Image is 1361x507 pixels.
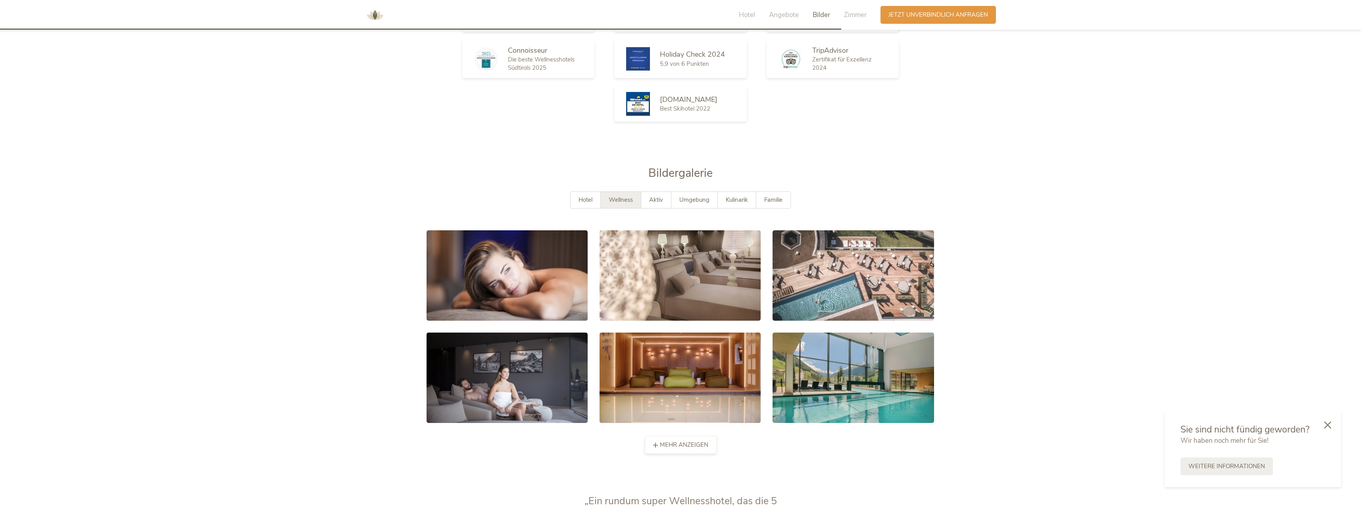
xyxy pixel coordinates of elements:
img: Connoisseur [474,47,498,71]
span: Aktiv [649,196,663,204]
span: Kulinarik [726,196,748,204]
span: Die beste Wellnesshotels Südtirols 2025 [508,55,575,72]
a: AMONTI & LUNARIS Wellnessresort [363,12,387,17]
span: Sie sind nicht fündig geworden? [1180,423,1309,436]
span: Familie [764,196,782,204]
img: Holiday Check 2024 [626,47,650,71]
span: Hotel [579,196,592,204]
span: Zertifikat für Exzellenz 2024 [812,55,872,72]
span: Bildergalerie [648,165,713,181]
span: [DOMAIN_NAME] [660,95,717,104]
span: Wellness [609,196,633,204]
span: Hotel [739,10,755,19]
span: Weitere Informationen [1188,462,1265,471]
span: Wir haben noch mehr für Sie! [1180,436,1269,445]
span: mehr anzeigen [660,441,708,449]
span: Holiday Check 2024 [660,50,725,59]
span: 5,9 von 6 Punkten [660,60,709,68]
span: Zimmer [844,10,867,19]
img: TripAdvisor [779,48,802,70]
span: Connoisseur [508,46,547,55]
span: Jetzt unverbindlich anfragen [888,11,988,19]
a: Weitere Informationen [1180,457,1273,475]
span: TripAdvisor [812,46,848,55]
img: AMONTI & LUNARIS Wellnessresort [363,3,387,27]
span: Angebote [769,10,799,19]
span: Bilder [813,10,830,19]
img: Skiresort.de [626,92,650,116]
span: Best Skihotel 2022 [660,105,710,113]
span: Umgebung [679,196,709,204]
